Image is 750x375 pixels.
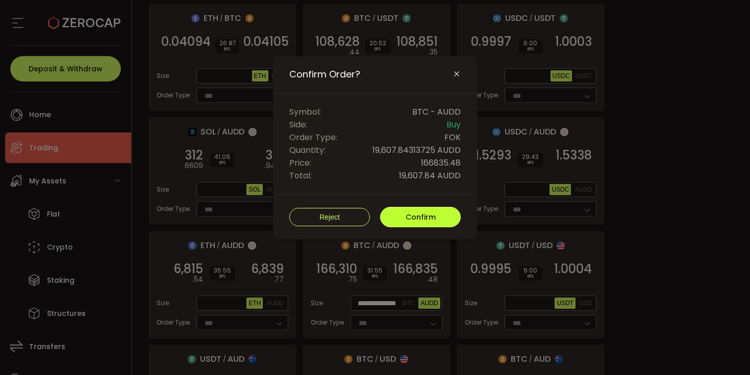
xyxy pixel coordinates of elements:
span: Price: [289,156,311,169]
button: Close [453,70,461,79]
span: Symbol: [289,105,321,118]
span: Order Type: [289,131,337,144]
span: FOK [444,131,461,144]
span: Confirm [406,212,436,222]
span: Side: [289,118,307,131]
span: 166835.48 [421,156,461,169]
button: Reject [289,208,370,226]
span: BTC - AUDD [412,105,461,118]
button: Confirm [380,207,461,227]
span: Quantity: [289,144,326,156]
span: Buy [446,118,461,131]
span: Total: [289,169,312,182]
span: Confirm Order? [289,68,360,81]
div: Confirm Order? [273,56,477,239]
span: 19,607.84 AUDD [399,169,461,182]
iframe: Chat Widget [699,326,750,375]
span: 19,607.84313725 AUDD [372,144,461,156]
span: Reject [319,213,340,221]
